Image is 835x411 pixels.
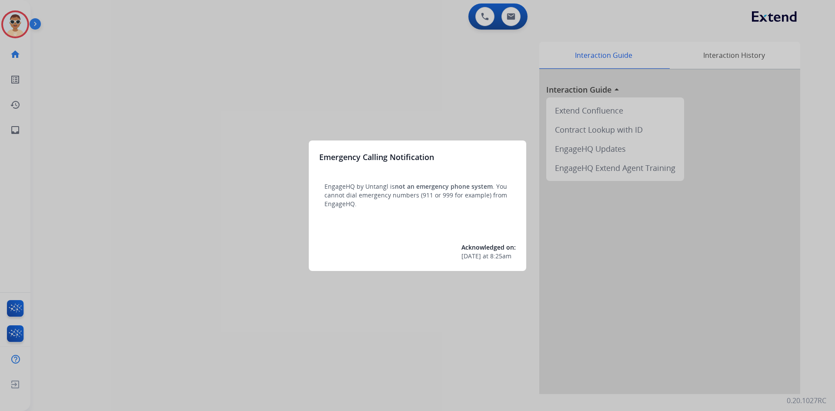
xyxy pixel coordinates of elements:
[787,395,826,406] p: 0.20.1027RC
[319,151,434,163] h3: Emergency Calling Notification
[461,252,481,261] span: [DATE]
[490,252,511,261] span: 8:25am
[324,182,511,208] p: EngageHQ by Untangl is . You cannot dial emergency numbers (911 or 999 for example) from EngageHQ.
[395,182,493,190] span: not an emergency phone system
[461,243,516,251] span: Acknowledged on:
[461,252,516,261] div: at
